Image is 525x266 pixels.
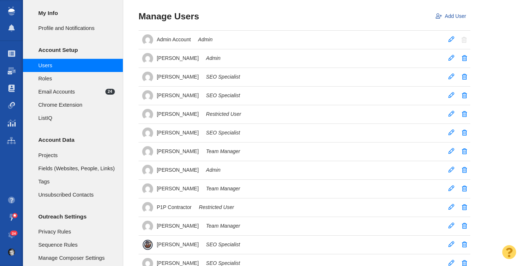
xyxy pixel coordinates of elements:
[206,129,240,136] em: SEO Specialist
[38,88,105,96] span: Email Accounts
[142,72,153,83] img: 6666be2716d01fa25c64273d52b20fd7
[206,167,221,173] em: Admin
[38,24,115,32] span: Profile and Notifications
[38,75,115,83] span: Roles
[142,221,153,232] img: 5fdd85798f82c50f5c45a90349a4caae
[38,191,115,199] span: Unsubscribed Contacts
[38,151,115,159] span: Projects
[142,53,153,64] img: 6a5e3945ebbb48ba90f02ffc6c7ec16f
[142,34,153,45] img: 11a9b8c779f57ca999ffce8f8ad022bf
[142,239,153,250] img: 6834d3ee73015a2022ce0a1cf1320691
[38,114,115,122] span: ListIQ
[206,73,240,80] em: SEO Specialist
[157,36,191,43] span: Admin Account
[157,223,199,229] span: [PERSON_NAME]
[157,55,199,61] span: [PERSON_NAME]
[157,111,199,117] span: [PERSON_NAME]
[206,148,240,155] em: Team Manager
[38,101,115,109] span: Chrome Extension
[38,254,115,262] span: Manage Composer Settings
[10,231,18,236] span: 24
[198,36,213,43] em: Admin
[157,241,199,248] span: [PERSON_NAME]
[157,185,199,192] span: [PERSON_NAME]
[142,146,153,157] img: c9363fb76f5993e53bff3b340d5c230a
[38,164,115,172] span: Fields (Websites, People, Links)
[142,165,153,176] img: d3895725eb174adcf95c2ff5092785ef
[142,90,153,101] img: fd22f7e66fffb527e0485d027231f14a
[157,73,199,80] span: [PERSON_NAME]
[38,241,115,249] span: Sequence Rules
[38,228,115,236] span: Privacy Rules
[157,167,199,173] span: [PERSON_NAME]
[142,183,153,194] img: 4d4450a2c5952a6e56f006464818e682
[142,109,153,120] img: d478f18cf59100fc7fb393b65de463c2
[157,129,199,136] span: [PERSON_NAME]
[8,7,15,15] img: buzzstream_logo_iconsimple.png
[38,61,115,69] span: Users
[206,111,241,117] em: Restricted User
[432,10,470,23] a: Add User
[206,185,240,192] em: Team Manager
[142,128,153,138] img: 61f477734bf3dd72b3fb3a7a83fcc915
[142,202,153,213] img: e993f40ed236f6fe77e44067b7a36b31
[206,241,240,248] em: SEO Specialist
[206,92,240,99] em: SEO Specialist
[157,204,191,210] span: P1P Contractor
[8,248,15,256] img: a86837b758f9a69365881dc781ee9f45
[105,89,115,95] span: 24
[206,223,240,229] em: Team Manager
[206,55,221,61] em: Admin
[157,148,199,155] span: [PERSON_NAME]
[199,204,234,210] em: Restricted User
[38,178,115,186] span: Tags
[139,11,199,22] h3: Manage Users
[157,92,199,99] span: [PERSON_NAME]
